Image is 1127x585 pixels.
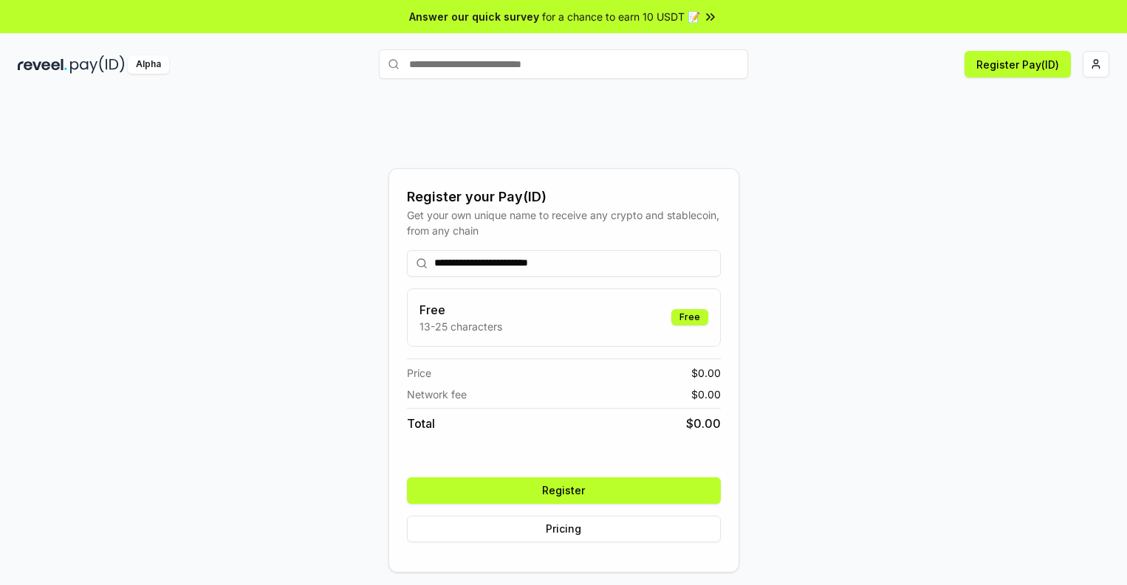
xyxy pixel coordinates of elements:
[407,187,721,207] div: Register your Pay(ID)
[686,415,721,432] span: $ 0.00
[407,516,721,542] button: Pricing
[128,55,169,74] div: Alpha
[407,477,721,504] button: Register
[407,365,431,381] span: Price
[691,365,721,381] span: $ 0.00
[965,51,1071,77] button: Register Pay(ID)
[671,309,708,325] div: Free
[407,207,721,238] div: Get your own unique name to receive any crypto and stablecoin, from any chain
[409,9,539,24] span: Answer our quick survey
[407,387,467,402] span: Network fee
[542,9,700,24] span: for a chance to earn 10 USDT 📝
[419,301,502,319] h3: Free
[419,319,502,334] p: 13-25 characters
[691,387,721,402] span: $ 0.00
[70,55,125,74] img: pay_id
[407,415,435,432] span: Total
[18,55,67,74] img: reveel_dark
